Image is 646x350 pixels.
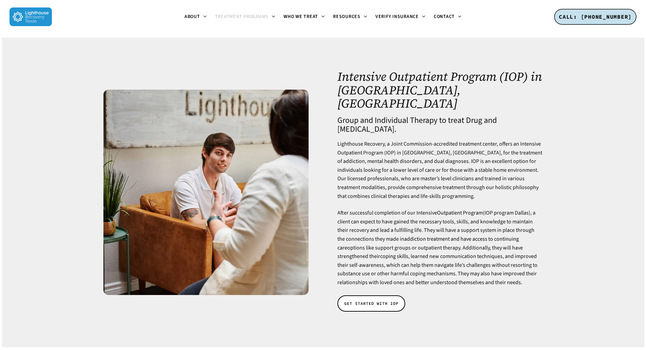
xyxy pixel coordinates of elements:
a: Who We Treat [279,14,329,20]
a: About [180,14,211,20]
span: Who We Treat [283,13,318,20]
a: Contact [430,14,466,20]
span: About [184,13,200,20]
span: Verify Insurance [375,13,419,20]
a: Resources [329,14,371,20]
span: CALL: [PHONE_NUMBER] [559,13,632,20]
a: addiction treatment and have access to continuing care [337,235,519,252]
span: GET STARTED WITH IOP [344,300,398,307]
p: After successful completion of our Intensive (IOP program Dallas), a client can expect to have ga... [337,209,543,287]
span: Contact [434,13,455,20]
span: Treatment Programs [215,13,269,20]
a: coping skills [380,253,408,260]
h4: Group and Individual Therapy to treat Drug and [MEDICAL_DATA]. [337,116,543,134]
span: Resources [333,13,360,20]
a: Verify Insurance [371,14,430,20]
a: Outpatient Program [437,209,483,217]
a: Treatment Programs [211,14,280,20]
img: Lighthouse Recovery Texas [9,7,52,26]
p: Lighthouse Recovery, a Joint Commission-accredited treatment center, offers an Intensive Outpatie... [337,140,543,209]
a: GET STARTED WITH IOP [337,295,405,312]
h1: Intensive Outpatient Program (IOP) in [GEOGRAPHIC_DATA], [GEOGRAPHIC_DATA] [337,70,543,110]
a: CALL: [PHONE_NUMBER] [554,9,637,25]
